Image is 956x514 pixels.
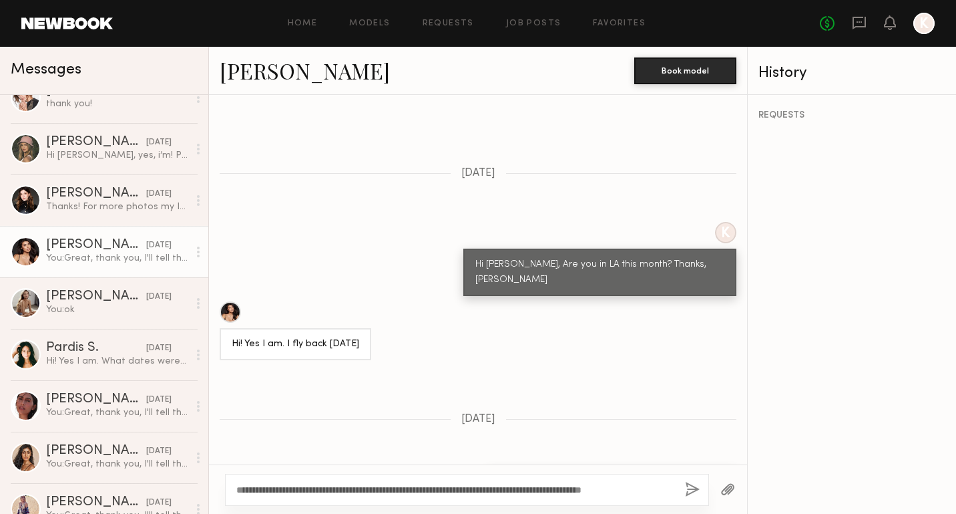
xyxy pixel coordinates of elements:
[913,13,935,34] a: K
[46,342,146,355] div: Pardis S.
[46,290,146,303] div: [PERSON_NAME]
[461,168,495,179] span: [DATE]
[146,445,172,458] div: [DATE]
[46,496,146,509] div: [PERSON_NAME]
[232,337,359,352] div: Hi! Yes I am. I fly back [DATE]
[46,406,188,419] div: You: Great, thank you, I'll tell the client. Have a great night.
[461,414,495,425] span: [DATE]
[46,444,146,458] div: [PERSON_NAME]
[146,136,172,149] div: [DATE]
[146,342,172,355] div: [DATE]
[758,66,945,81] div: History
[634,57,736,84] button: Book model
[46,201,188,213] div: Thanks! For more photos my IG is @nikki
[593,19,646,28] a: Favorites
[11,62,81,78] span: Messages
[146,394,172,406] div: [DATE]
[758,111,945,120] div: REQUESTS
[146,497,172,509] div: [DATE]
[46,252,188,265] div: You: Great, thank you, I'll tell the client. Have a great day.
[46,136,146,149] div: [PERSON_NAME]
[423,19,474,28] a: Requests
[46,187,146,201] div: [PERSON_NAME]
[146,188,172,201] div: [DATE]
[46,303,188,316] div: You: ok
[46,149,188,162] div: Hi [PERSON_NAME], yes, i’m! Please let me all the details, thank you!
[475,257,724,288] div: Hi [PERSON_NAME], Are you in LA this month? Thanks, [PERSON_NAME]
[634,64,736,76] a: Book model
[46,98,188,110] div: thank you!
[288,19,318,28] a: Home
[46,458,188,471] div: You: Great, thank you, I'll tell the client. Have a great night.
[146,239,172,252] div: [DATE]
[506,19,561,28] a: Job Posts
[46,393,146,406] div: [PERSON_NAME]
[349,19,390,28] a: Models
[220,56,390,85] a: [PERSON_NAME]
[46,239,146,252] div: [PERSON_NAME]
[146,291,172,303] div: [DATE]
[46,355,188,368] div: Hi! Yes I am. What dates were you thinking?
